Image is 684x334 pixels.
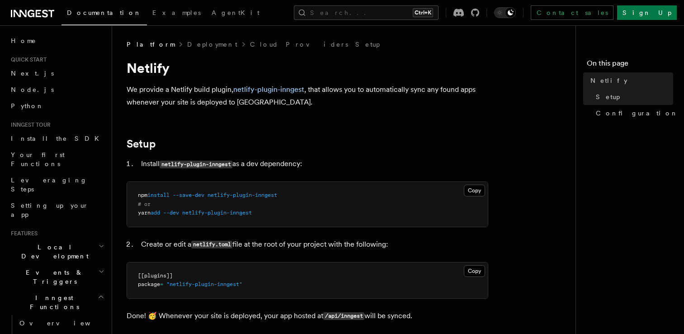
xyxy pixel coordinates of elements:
[127,83,488,109] p: We provide a Netlify build plugin, , that allows you to automatically sync any found apps wheneve...
[152,9,201,16] span: Examples
[182,210,252,216] span: netlify-plugin-inngest
[11,202,89,218] span: Setting up your app
[7,290,106,315] button: Inngest Functions
[19,320,113,327] span: Overview
[61,3,147,25] a: Documentation
[11,70,54,77] span: Next.js
[7,130,106,147] a: Install the SDK
[590,76,627,85] span: Netlify
[127,60,488,76] h1: Netlify
[11,177,87,193] span: Leveraging Steps
[160,161,232,168] code: netlify-plugin-inngest
[67,9,142,16] span: Documentation
[173,192,204,198] span: --save-dev
[7,121,51,129] span: Inngest tour
[464,185,485,196] button: Copy
[7,81,106,98] a: Node.js
[147,192,170,198] span: install
[7,65,106,81] a: Next.js
[464,265,485,277] button: Copy
[587,72,673,89] a: Netlify
[7,56,47,63] span: Quick start
[138,210,151,216] span: yarn
[7,33,106,49] a: Home
[147,3,206,24] a: Examples
[138,281,160,287] span: package
[7,147,106,172] a: Your first Functions
[596,92,620,101] span: Setup
[7,197,106,223] a: Setting up your app
[7,172,106,197] a: Leveraging Steps
[531,5,613,20] a: Contact sales
[7,243,99,261] span: Local Development
[187,40,237,49] a: Deployment
[138,192,147,198] span: npm
[127,310,488,323] p: Done! 🥳 Whenever your site is deployed, your app hosted at will be synced.
[587,58,673,72] h4: On this page
[138,157,488,171] li: Install as a dev dependency:
[206,3,265,24] a: AgentKit
[323,312,364,320] code: /api/inngest
[250,40,380,49] a: Cloud Providers Setup
[7,264,106,290] button: Events & Triggers
[138,272,173,279] span: [[plugins]]
[138,201,151,207] span: # or
[7,293,98,311] span: Inngest Functions
[592,105,673,121] a: Configuration
[160,281,163,287] span: =
[11,86,54,93] span: Node.js
[596,109,678,118] span: Configuration
[11,151,65,167] span: Your first Functions
[233,85,304,94] a: netlify-plugin-inngest
[617,5,677,20] a: Sign Up
[7,98,106,114] a: Python
[413,8,433,17] kbd: Ctrl+K
[11,135,104,142] span: Install the SDK
[166,281,242,287] span: "netlify-plugin-inngest"
[494,7,516,18] button: Toggle dark mode
[163,210,179,216] span: --dev
[16,315,106,331] a: Overview
[208,192,277,198] span: netlify-plugin-inngest
[212,9,259,16] span: AgentKit
[7,268,99,286] span: Events & Triggers
[151,210,160,216] span: add
[191,241,232,248] code: netlify.toml
[138,238,488,251] li: Create or edit a file at the root of your project with the following:
[7,230,38,237] span: Features
[127,138,156,150] a: Setup
[7,239,106,264] button: Local Development
[11,36,36,45] span: Home
[294,5,439,20] button: Search...Ctrl+K
[127,40,175,49] span: Platform
[592,89,673,105] a: Setup
[11,102,44,110] span: Python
